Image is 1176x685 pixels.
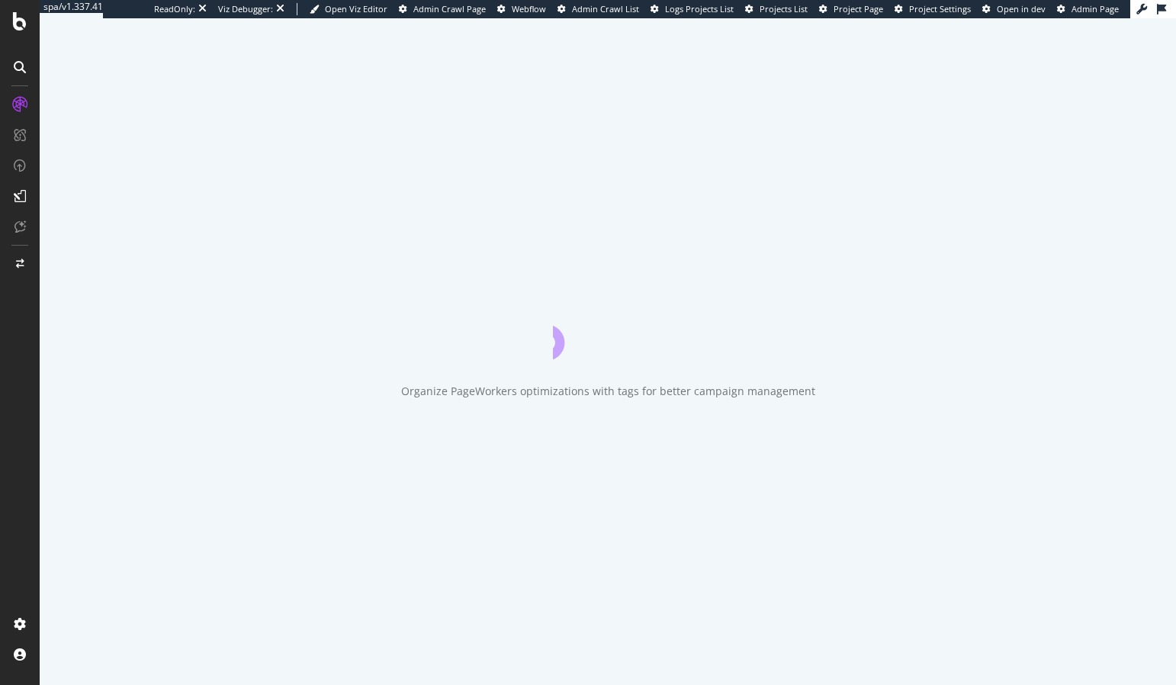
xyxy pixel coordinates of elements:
div: Viz Debugger: [218,3,273,15]
span: Open in dev [997,3,1046,14]
span: Open Viz Editor [325,3,387,14]
a: Open Viz Editor [310,3,387,15]
span: Admin Page [1072,3,1119,14]
span: Webflow [512,3,546,14]
span: Logs Projects List [665,3,734,14]
span: Admin Crawl List [572,3,639,14]
span: Project Settings [909,3,971,14]
a: Project Settings [895,3,971,15]
div: animation [553,304,663,359]
span: Project Page [834,3,883,14]
span: Admin Crawl Page [413,3,486,14]
div: ReadOnly: [154,3,195,15]
a: Admin Crawl Page [399,3,486,15]
span: Projects List [760,3,808,14]
a: Logs Projects List [651,3,734,15]
a: Projects List [745,3,808,15]
a: Webflow [497,3,546,15]
a: Admin Page [1057,3,1119,15]
div: Organize PageWorkers optimizations with tags for better campaign management [401,384,815,399]
a: Admin Crawl List [557,3,639,15]
a: Project Page [819,3,883,15]
a: Open in dev [982,3,1046,15]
